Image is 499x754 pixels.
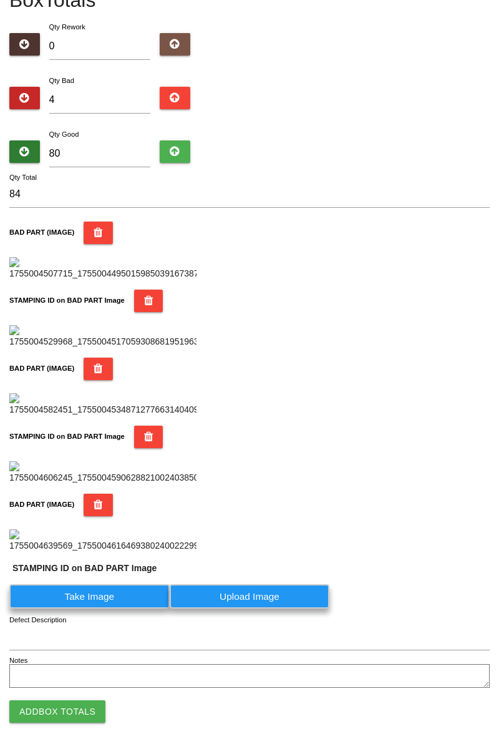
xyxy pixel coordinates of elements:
b: BAD PART (IMAGE) [9,365,74,372]
b: STAMPING ID on BAD PART Image [12,563,157,573]
label: Defect Description [9,615,67,625]
img: 1755004507715_175500449501598503916738734788.jpg [9,257,196,280]
button: STAMPING ID on BAD PART Image [134,290,163,312]
button: BAD PART (IMAGE) [84,358,113,380]
img: 1755004639569_17550046164693802400222993970762.jpg [9,529,196,552]
img: 1755004582451_17550045348712776631404097606763.jpg [9,393,196,416]
button: STAMPING ID on BAD PART Image [134,426,163,448]
label: Upload Image [170,584,330,609]
label: Qty Total [9,172,37,183]
img: 1755004606245_17550045906288210024038508998723.jpg [9,461,196,484]
label: Notes [9,655,27,666]
img: 1755004529968_17550045170593086819519631076217.jpg [9,325,196,348]
label: Take Image [9,584,170,609]
label: Qty Good [49,130,79,138]
button: BAD PART (IMAGE) [84,494,113,516]
button: BAD PART (IMAGE) [84,222,113,244]
label: Qty Rework [49,23,85,31]
button: AddBox Totals [9,700,105,723]
b: STAMPING ID on BAD PART Image [9,433,125,440]
label: Qty Bad [49,77,74,84]
b: BAD PART (IMAGE) [9,228,74,236]
b: BAD PART (IMAGE) [9,501,74,508]
b: STAMPING ID on BAD PART Image [9,296,125,304]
